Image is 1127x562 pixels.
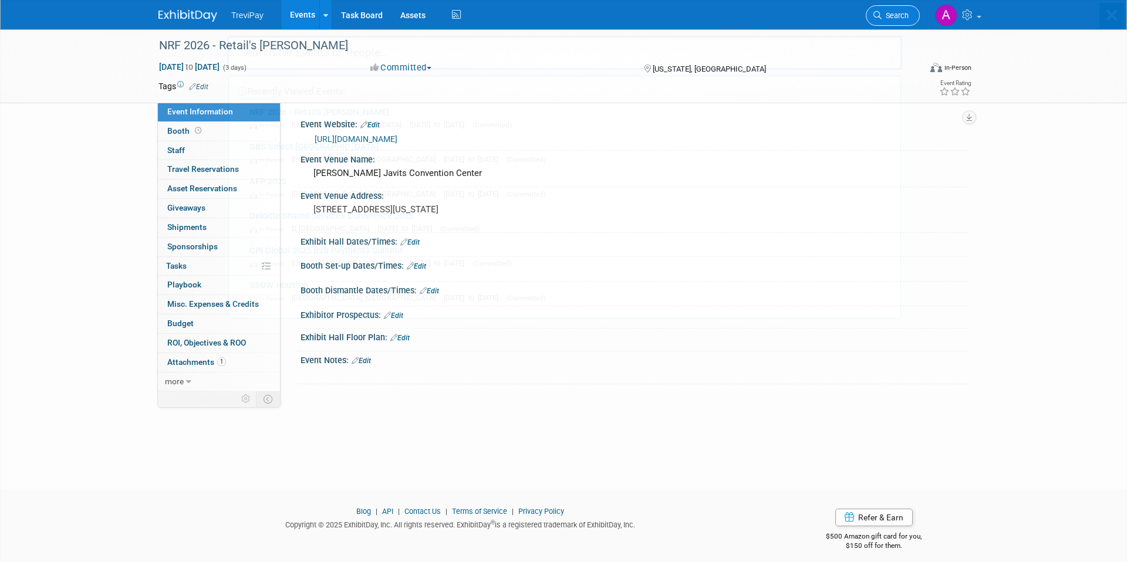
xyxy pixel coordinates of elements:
a: Deloitte Shared Services Conference 2025 In-Person D, [GEOGRAPHIC_DATA] [DATE] to [DATE] (Committed) [244,205,895,239]
span: In-Person [249,156,289,164]
span: (Committed) [507,155,546,164]
span: [DATE] to [DATE] [444,293,504,302]
a: GBS Select [GEOGRAPHIC_DATA] In-Person [GEOGRAPHIC_DATA], [GEOGRAPHIC_DATA] [DATE] to [DATE] (Com... [244,136,895,170]
span: [GEOGRAPHIC_DATA], [GEOGRAPHIC_DATA] [292,155,441,164]
span: (Committed) [440,225,480,233]
span: [DATE] to [DATE] [444,155,504,164]
span: [DATE] to [DATE] [444,189,504,198]
span: [DATE] to [DATE] [410,120,470,129]
a: AFP 2025 In-Person [GEOGRAPHIC_DATA], [GEOGRAPHIC_DATA] [DATE] to [DATE] (Committed) [244,171,895,205]
span: In-Person [249,225,289,233]
span: (Committed) [473,121,512,129]
span: [DATE] to [DATE] [377,224,438,233]
span: (Committed) [473,259,512,268]
span: [US_STATE], [GEOGRAPHIC_DATA] [292,259,407,268]
a: NRF 2026 - Retail's [PERSON_NAME] In-Person [US_STATE], [GEOGRAPHIC_DATA] [DATE] to [DATE] (Commi... [244,101,895,136]
span: [GEOGRAPHIC_DATA], [GEOGRAPHIC_DATA] [292,189,441,198]
span: (Committed) [507,190,546,198]
span: [DATE] to [DATE] [410,259,470,268]
span: [US_STATE], [GEOGRAPHIC_DATA] [292,120,407,129]
input: Search for Events or People... [227,36,902,70]
span: (Committed) [507,294,546,302]
span: D, [GEOGRAPHIC_DATA] [292,224,375,233]
span: In-Person [249,121,289,129]
span: In-Person [249,260,289,268]
span: [GEOGRAPHIC_DATA], [GEOGRAPHIC_DATA] [292,293,441,302]
a: CPI Global 2025 B2B Payments Summit In-Person [US_STATE], [GEOGRAPHIC_DATA] [DATE] to [DATE] (Com... [244,240,895,274]
a: SSOW Houston In-Person [GEOGRAPHIC_DATA], [GEOGRAPHIC_DATA] [DATE] to [DATE] (Committed) [244,275,895,309]
span: In-Person [249,294,289,302]
span: In-Person [249,191,289,198]
div: Recently Viewed Events: [235,76,895,101]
